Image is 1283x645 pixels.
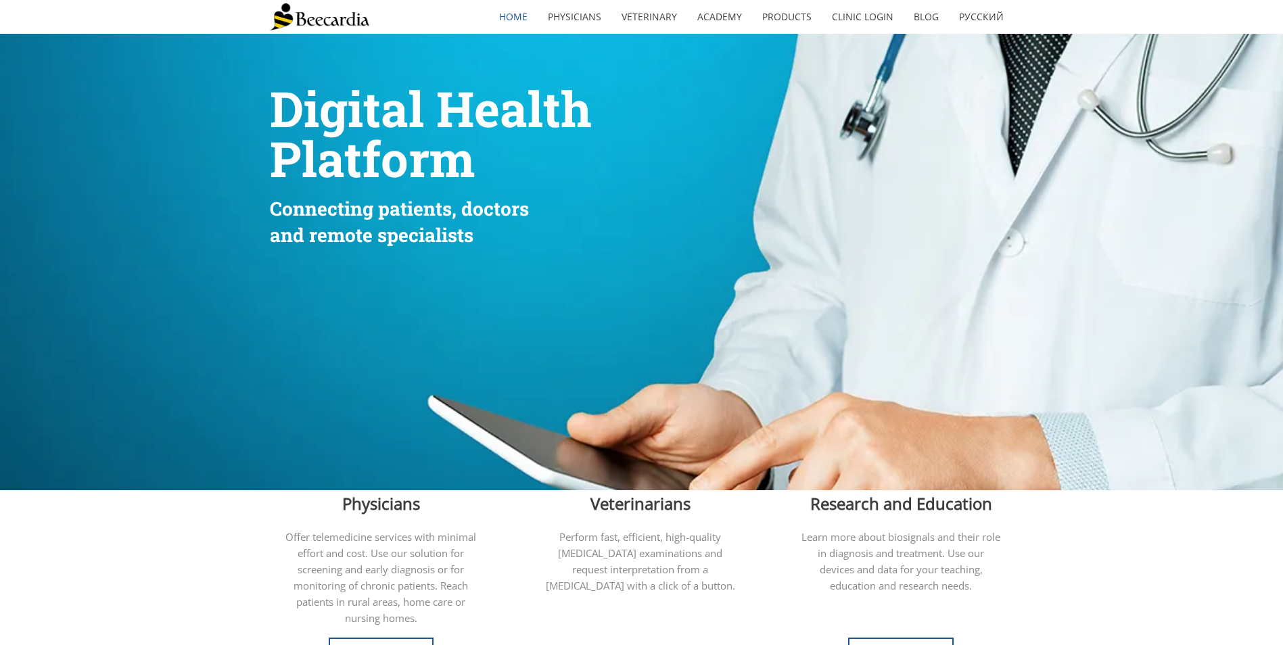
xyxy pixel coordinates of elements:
span: Offer telemedicine services with minimal effort and cost. Use our solution for screening and earl... [285,530,476,625]
a: Русский [949,1,1014,32]
img: Beecardia [270,3,369,30]
a: Products [752,1,822,32]
span: Learn more about biosignals and their role in diagnosis and treatment. Use our devices and data f... [801,530,1000,592]
a: Academy [687,1,752,32]
span: Connecting patients, doctors [270,196,529,221]
span: Digital Health [270,76,592,141]
a: Veterinary [611,1,687,32]
span: Physicians [342,492,420,515]
span: and remote specialists [270,222,473,247]
a: Physicians [538,1,611,32]
a: home [489,1,538,32]
span: Veterinarians [590,492,691,515]
a: Clinic Login [822,1,904,32]
span: Perform fast, efficient, high-quality [MEDICAL_DATA] examinations and request interpretation from... [546,530,735,592]
span: Platform [270,126,475,191]
span: Research and Education [810,492,992,515]
a: Blog [904,1,949,32]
